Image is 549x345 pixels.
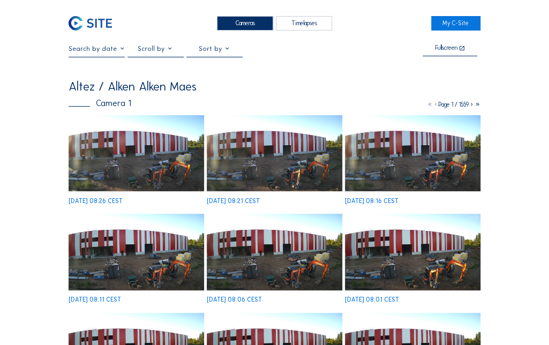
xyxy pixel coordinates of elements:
div: [DATE] 08:01 CEST [345,297,399,303]
a: C-SITE Logo [69,16,118,31]
div: [DATE] 08:11 CEST [69,297,121,303]
div: Camera 1 [69,99,131,108]
img: image_53145815 [207,115,342,191]
div: [DATE] 08:26 CEST [69,198,123,204]
a: My C-Site [431,16,480,31]
img: image_53145400 [207,214,342,290]
div: Altez / Alken Alken Maes [69,81,197,93]
div: Cameras [217,16,273,31]
img: image_53145951 [69,115,204,191]
img: image_53145258 [345,214,480,290]
div: [DATE] 08:06 CEST [207,297,262,303]
img: image_53145678 [345,115,480,191]
div: [DATE] 08:21 CEST [207,198,260,204]
img: C-SITE Logo [69,16,111,31]
div: [DATE] 08:16 CEST [345,198,398,204]
img: image_53145542 [69,214,204,290]
input: Search by date 󰅀 [69,44,125,52]
span: Page 1 / 1559 [439,101,469,108]
div: Timelapses [276,16,332,31]
div: Fullscreen [435,45,457,51]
